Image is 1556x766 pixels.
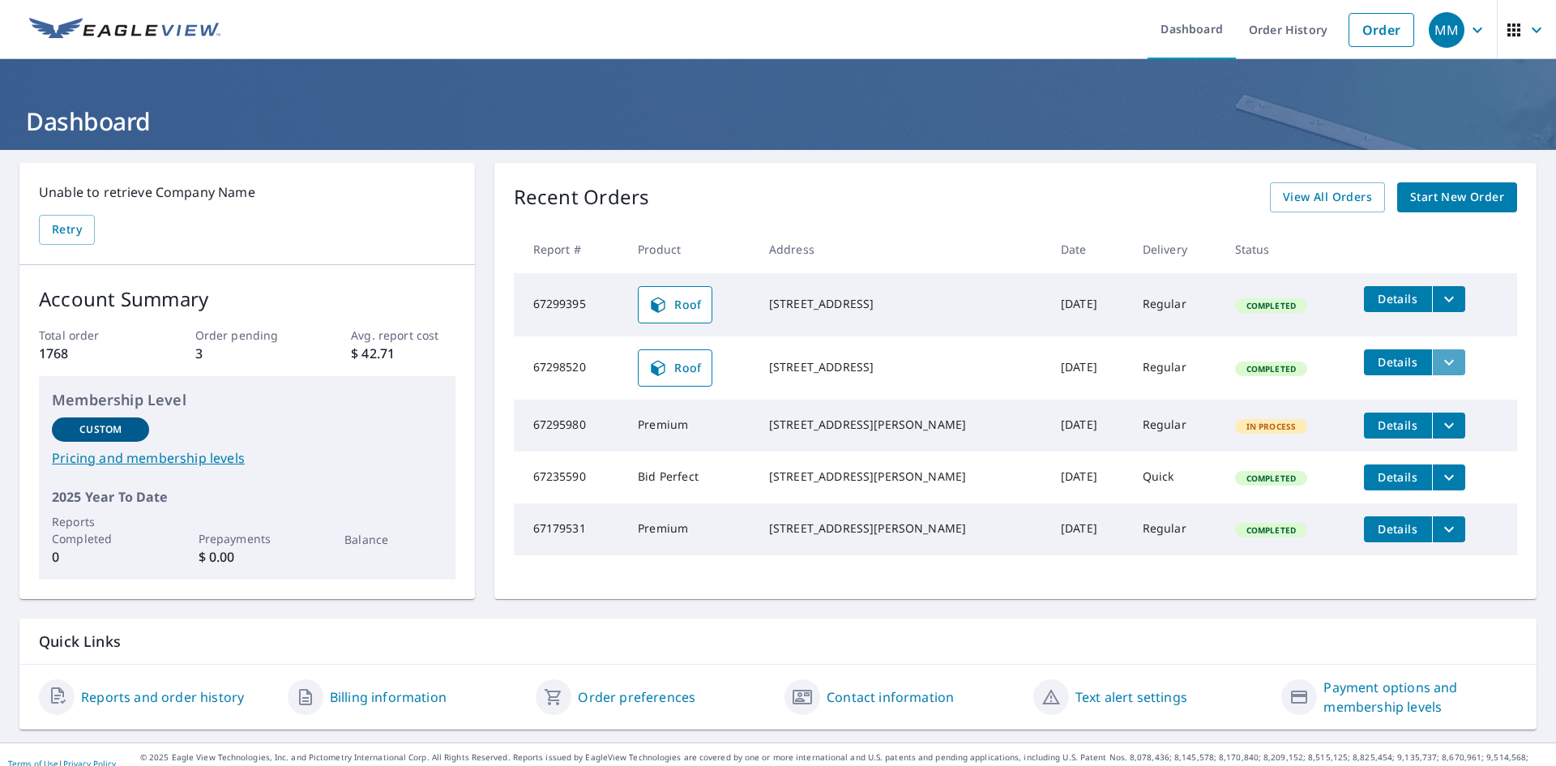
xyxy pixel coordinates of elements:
td: Regular [1130,273,1222,336]
div: [STREET_ADDRESS][PERSON_NAME] [769,520,1035,537]
p: Custom [79,422,122,437]
a: Payment options and membership levels [1323,678,1517,717]
button: filesDropdownBtn-67295980 [1432,413,1465,439]
th: Status [1222,225,1351,273]
p: Unable to retrieve Company Name [39,182,455,202]
a: Pricing and membership levels [52,448,442,468]
h1: Dashboard [19,105,1537,138]
button: Retry [39,215,95,245]
a: Roof [638,349,712,387]
td: Regular [1130,336,1222,400]
p: 3 [195,344,299,363]
td: Premium [625,400,756,451]
span: Retry [52,220,82,240]
span: Completed [1237,300,1306,311]
a: Billing information [330,687,447,707]
p: 0 [52,547,149,567]
p: Total order [39,327,143,344]
a: Reports and order history [81,687,244,707]
td: [DATE] [1048,336,1130,400]
span: In Process [1237,421,1306,432]
td: [DATE] [1048,451,1130,503]
span: Details [1374,417,1422,433]
span: Details [1374,469,1422,485]
span: Roof [648,358,702,378]
td: 67235590 [514,451,626,503]
a: Roof [638,286,712,323]
th: Address [756,225,1048,273]
span: View All Orders [1283,187,1372,208]
div: [STREET_ADDRESS][PERSON_NAME] [769,417,1035,433]
th: Date [1048,225,1130,273]
span: Start New Order [1410,187,1504,208]
a: Order [1349,13,1414,47]
th: Report # [514,225,626,273]
td: 67299395 [514,273,626,336]
td: Premium [625,503,756,555]
span: Completed [1237,473,1306,484]
td: 67179531 [514,503,626,555]
button: filesDropdownBtn-67235590 [1432,464,1465,490]
p: Avg. report cost [351,327,455,344]
a: Order preferences [578,687,695,707]
p: Membership Level [52,389,442,411]
button: detailsBtn-67179531 [1364,516,1432,542]
button: detailsBtn-67298520 [1364,349,1432,375]
td: Regular [1130,503,1222,555]
td: [DATE] [1048,400,1130,451]
th: Product [625,225,756,273]
div: [STREET_ADDRESS] [769,296,1035,312]
span: Details [1374,521,1422,537]
td: Bid Perfect [625,451,756,503]
th: Delivery [1130,225,1222,273]
button: detailsBtn-67235590 [1364,464,1432,490]
button: filesDropdownBtn-67298520 [1432,349,1465,375]
span: Details [1374,291,1422,306]
div: [STREET_ADDRESS][PERSON_NAME] [769,469,1035,485]
img: EV Logo [29,18,220,42]
a: Text alert settings [1075,687,1187,707]
p: Prepayments [199,530,296,547]
span: Completed [1237,524,1306,536]
p: Quick Links [39,631,1517,652]
span: Roof [648,295,702,315]
span: Completed [1237,363,1306,374]
td: [DATE] [1048,503,1130,555]
a: Contact information [827,687,954,707]
td: Quick [1130,451,1222,503]
p: Account Summary [39,285,455,314]
p: 1768 [39,344,143,363]
p: $ 0.00 [199,547,296,567]
a: Start New Order [1397,182,1517,212]
td: 67298520 [514,336,626,400]
button: filesDropdownBtn-67179531 [1432,516,1465,542]
div: MM [1429,12,1464,48]
a: View All Orders [1270,182,1385,212]
td: Regular [1130,400,1222,451]
p: $ 42.71 [351,344,455,363]
button: detailsBtn-67295980 [1364,413,1432,439]
p: Order pending [195,327,299,344]
td: 67295980 [514,400,626,451]
button: filesDropdownBtn-67299395 [1432,286,1465,312]
span: Details [1374,354,1422,370]
p: Recent Orders [514,182,650,212]
p: Balance [344,531,442,548]
div: [STREET_ADDRESS] [769,359,1035,375]
td: [DATE] [1048,273,1130,336]
p: Reports Completed [52,513,149,547]
p: 2025 Year To Date [52,487,442,507]
button: detailsBtn-67299395 [1364,286,1432,312]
